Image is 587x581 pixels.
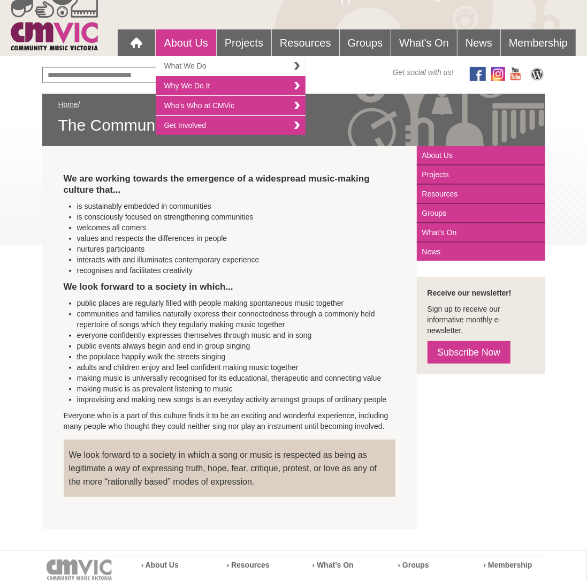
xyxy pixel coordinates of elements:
[77,212,409,222] li: is consciously focused on strengthening communities
[340,29,391,56] a: Groups
[156,29,216,56] a: About Us
[156,116,306,135] a: Get Involved
[484,561,532,569] a: › Membership
[141,561,179,569] a: › About Us
[64,300,395,432] p: Everyone who is a part of this culture finds it to be an exciting and wonderful experience, inclu...
[417,185,545,204] a: Resources
[77,373,409,383] li: making music is universally recognised for its educational, therapeutic and connecting value
[77,383,409,394] li: making music is as prevalent listening to music
[77,362,409,373] li: adults and children enjoy and feel confident making music together
[458,29,500,56] a: News
[77,330,409,341] li: everyone confidently expresses themselves through music and in song
[64,282,233,292] strong: We look forward to a society in which...
[398,561,429,569] a: › Groups
[529,67,545,81] img: CMVic Blog
[156,76,306,96] a: Why We Do It
[217,29,271,56] a: Projects
[312,561,354,569] a: › What’s On
[391,29,457,56] a: What's On
[491,67,505,81] img: icon-instagram.png
[47,560,112,580] img: cmvic-logo-footer.png
[77,298,409,308] li: public places are regularly filled with people making spontaneous music together
[77,394,409,405] li: improvising and making new songs is an everyday activity amongst groups of ordinary people
[58,99,529,135] div: /
[58,115,529,135] span: The Community Music Movement
[69,448,390,488] p: We look forward to a society in which a song or music is respected as being as legitimate a way o...
[156,96,306,116] a: Who's Who at CMVic
[417,146,545,165] a: About Us
[156,56,306,76] a: What We Do
[393,67,454,78] span: Get social with us!
[417,243,545,261] a: News
[272,29,339,56] a: Resources
[58,100,78,109] a: Home
[417,204,545,223] a: Groups
[428,341,511,364] a: Subscribe Now
[428,304,535,336] p: Sign up to receive our informative monthly e-newsletter.
[417,165,545,185] a: Projects
[77,308,409,330] li: communities and families naturally express their connectedness through a commonly held repertoire...
[77,201,409,212] li: is sustainably embedded in communities
[77,222,409,233] li: welcomes all comers
[417,223,545,243] a: What's On
[501,29,576,56] a: Membership
[227,561,270,569] a: › Resources
[77,254,409,265] li: interacts with and illuminates contemporary experience
[428,289,512,297] strong: Receive our newsletter!
[64,173,370,195] strong: We are working towards the emergence of a widespread music-making culture that...
[77,244,409,254] li: nurtures participants
[77,341,409,351] li: public events always begin and end in group singing
[77,233,409,244] li: values and respects the differences in people
[77,265,409,276] li: recognises and facilitates creativity
[77,351,409,362] li: the populace happily walk the streets singing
